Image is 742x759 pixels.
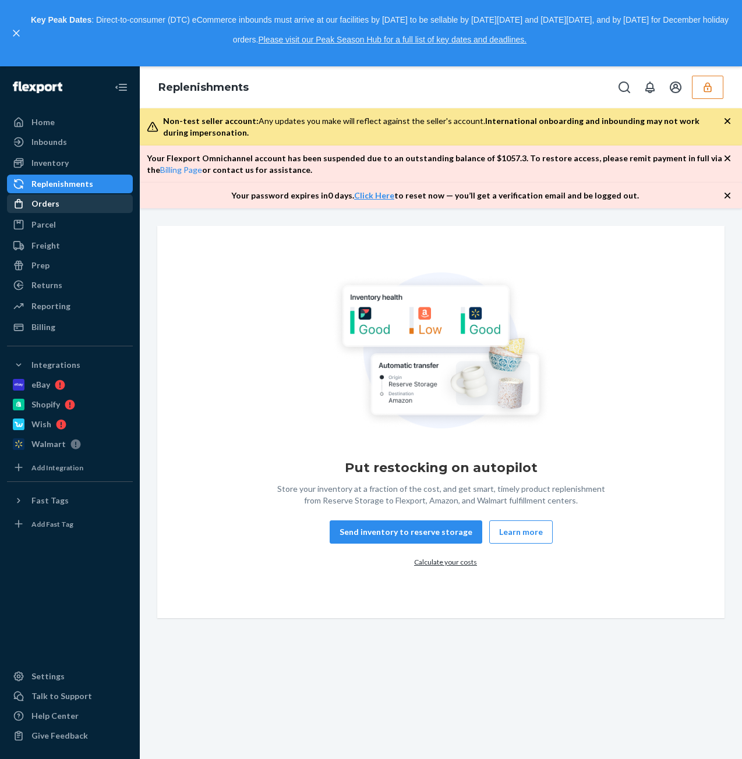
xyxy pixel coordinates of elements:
a: Calculate your costs [414,558,477,566]
a: Inbounds [7,133,133,151]
a: Reporting [7,297,133,315]
div: Inventory [31,157,69,169]
div: Billing [31,321,55,333]
div: Home [31,116,55,128]
button: Fast Tags [7,491,133,510]
button: Talk to Support [7,687,133,705]
div: Add Integration [31,463,83,473]
a: Home [7,113,133,132]
button: Close Navigation [109,76,133,99]
div: Talk to Support [31,690,92,702]
a: Parcel [7,215,133,234]
p: Your password expires in 0 days . to reset now — you’ll get a verification email and be logged out. [231,190,639,201]
div: Give Feedback [31,730,88,742]
strong: Key Peak Dates [31,15,91,24]
a: Prep [7,256,133,275]
a: Replenishments [158,81,249,94]
span: Non-test seller account: [163,116,259,126]
img: Flexport logo [13,81,62,93]
button: Open account menu [664,76,687,99]
a: Click Here [354,190,394,200]
a: Wish [7,415,133,434]
div: Parcel [31,219,56,230]
button: Send inventory to reserve storage [330,520,482,544]
div: Orders [31,198,59,210]
a: Add Fast Tag [7,515,133,533]
div: Reporting [31,300,70,312]
div: Integrations [31,359,80,371]
a: Freight [7,236,133,255]
a: Please visit our Peak Season Hub for a full list of key dates and deadlines. [258,35,527,44]
div: Freight [31,240,60,251]
div: Add Fast Tag [31,519,73,529]
a: Inventory [7,154,133,172]
div: Walmart [31,438,66,450]
div: Help Center [31,710,79,722]
button: Open Search Box [613,76,636,99]
a: Shopify [7,395,133,414]
div: Replenishments [31,178,93,190]
img: Empty list [331,272,551,433]
a: Replenishments [7,175,133,193]
button: Open notifications [638,76,662,99]
a: Returns [7,276,133,295]
div: Inbounds [31,136,67,148]
a: Walmart [7,435,133,453]
a: Billing [7,318,133,336]
div: Settings [31,671,65,682]
button: Integrations [7,356,133,374]
h1: Put restocking on autopilot [345,459,538,477]
button: close, [10,27,22,39]
a: Add Integration [7,458,133,477]
div: Shopify [31,399,60,410]
span: Chat [26,8,50,19]
p: Your Flexport Omnichannel account has been suspended due to an outstanding balance of $ 1057.3 . ... [147,152,723,176]
a: Billing Page [160,165,202,175]
div: Any updates you make will reflect against the seller's account. [163,115,723,139]
a: eBay [7,375,133,394]
div: Store your inventory at a fraction of the cost, and get smart, timely product replenishment from ... [276,483,605,506]
ol: breadcrumbs [149,71,258,105]
a: Help Center [7,707,133,725]
div: Returns [31,279,62,291]
div: Prep [31,260,50,271]
button: Learn more [489,520,553,544]
div: Wish [31,418,51,430]
a: Settings [7,667,133,686]
div: eBay [31,379,50,391]
button: Give Feedback [7,726,133,745]
div: Fast Tags [31,495,69,506]
a: Orders [7,194,133,213]
p: : Direct-to-consumer (DTC) eCommerce inbounds must arrive at our facilities by [DATE] to be sella... [28,10,732,49]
